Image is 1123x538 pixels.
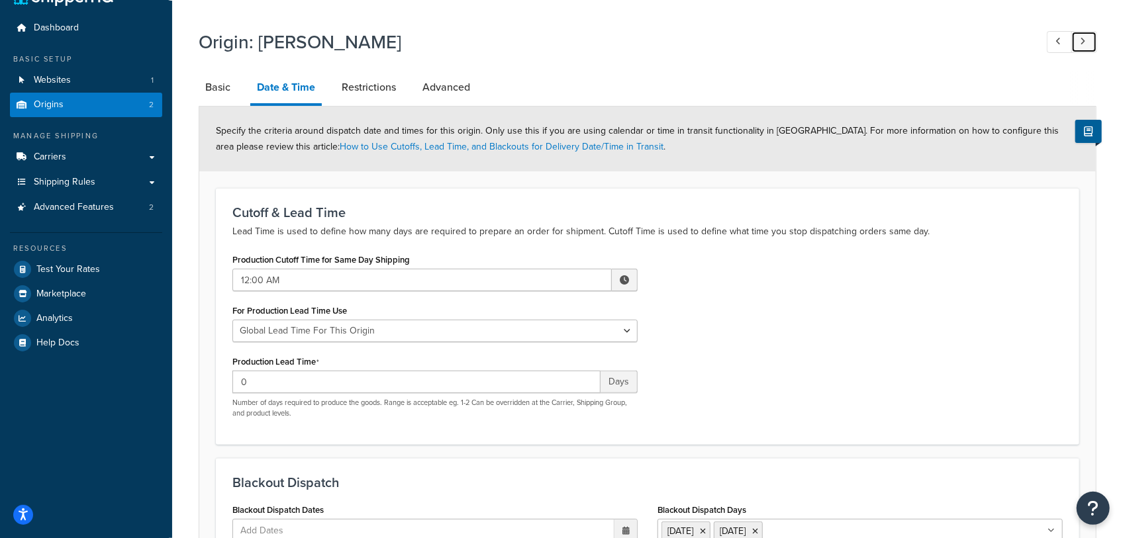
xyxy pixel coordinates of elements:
[1047,31,1073,53] a: Previous Record
[34,99,64,111] span: Origins
[601,371,638,393] span: Days
[232,205,1063,220] h3: Cutoff & Lead Time
[10,195,162,220] li: Advanced Features
[34,22,79,34] span: Dashboard
[149,99,154,111] span: 2
[232,255,410,265] label: Production Cutoff Time for Same Day Shipping
[1071,31,1097,53] a: Next Record
[335,71,403,103] a: Restrictions
[216,124,1059,154] span: Specify the criteria around dispatch date and times for this origin. Only use this if you are usi...
[667,524,693,538] span: [DATE]
[232,505,324,515] label: Blackout Dispatch Dates
[34,177,95,188] span: Shipping Rules
[10,282,162,306] a: Marketplace
[232,224,1063,240] p: Lead Time is used to define how many days are required to prepare an order for shipment. Cutoff T...
[10,68,162,93] a: Websites1
[416,71,477,103] a: Advanced
[658,505,746,515] label: Blackout Dispatch Days
[232,398,638,418] p: Number of days required to produce the goods. Range is acceptable eg. 1-2 Can be overridden at th...
[10,170,162,195] a: Shipping Rules
[1077,492,1110,525] button: Open Resource Center
[36,289,86,300] span: Marketplace
[199,71,237,103] a: Basic
[10,16,162,40] a: Dashboard
[10,195,162,220] a: Advanced Features2
[34,75,71,86] span: Websites
[36,313,73,324] span: Analytics
[34,202,114,213] span: Advanced Features
[36,264,100,275] span: Test Your Rates
[10,68,162,93] li: Websites
[10,130,162,142] div: Manage Shipping
[10,257,162,281] a: Test Your Rates
[10,93,162,117] a: Origins2
[1075,120,1102,143] button: Show Help Docs
[250,71,322,106] a: Date & Time
[10,54,162,65] div: Basic Setup
[149,202,154,213] span: 2
[232,306,347,316] label: For Production Lead Time Use
[340,140,663,154] a: How to Use Cutoffs, Lead Time, and Blackouts for Delivery Date/Time in Transit
[232,475,1063,490] h3: Blackout Dispatch
[10,306,162,330] a: Analytics
[10,93,162,117] li: Origins
[34,152,66,163] span: Carriers
[36,337,79,349] span: Help Docs
[199,29,1022,55] h1: Origin: [PERSON_NAME]
[10,145,162,169] a: Carriers
[720,524,746,538] span: [DATE]
[232,357,319,367] label: Production Lead Time
[151,75,154,86] span: 1
[10,243,162,254] div: Resources
[10,331,162,355] a: Help Docs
